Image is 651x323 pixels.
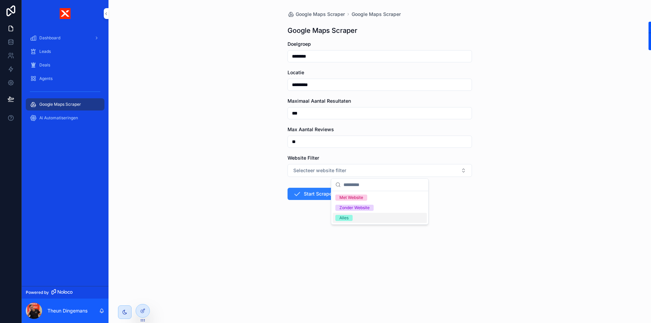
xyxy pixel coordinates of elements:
[39,115,78,121] span: Ai Automatiseringen
[26,59,104,71] a: Deals
[22,286,108,299] a: Powered by
[288,41,311,47] span: Doelgroep
[39,35,60,41] span: Dashboard
[339,195,363,201] div: Met Website
[288,164,472,177] button: Select Button
[296,11,345,18] span: Google Maps Scraper
[288,188,337,200] button: Start Scrape
[60,8,71,19] img: App logo
[288,11,345,18] a: Google Maps Scraper
[26,45,104,58] a: Leads
[288,26,357,35] h1: Google Maps Scraper
[39,62,50,68] span: Deals
[39,76,53,81] span: Agents
[288,69,304,75] span: Locatie
[331,191,428,224] div: Suggestions
[288,155,319,161] span: Website Filter
[26,32,104,44] a: Dashboard
[352,11,401,18] a: Google Maps Scraper
[39,102,81,107] span: Google Maps Scraper
[339,205,370,211] div: Zonder Website
[26,98,104,110] a: Google Maps Scraper
[288,98,351,104] span: Maximaal Aantal Resultaten
[288,126,334,132] span: Max Aantal Reviews
[339,215,349,221] div: Alles
[26,290,49,295] span: Powered by
[39,49,51,54] span: Leads
[293,167,346,174] span: Selecteer website filter
[26,73,104,85] a: Agents
[47,307,87,314] p: Theun Dingemans
[22,27,108,133] div: scrollable content
[26,112,104,124] a: Ai Automatiseringen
